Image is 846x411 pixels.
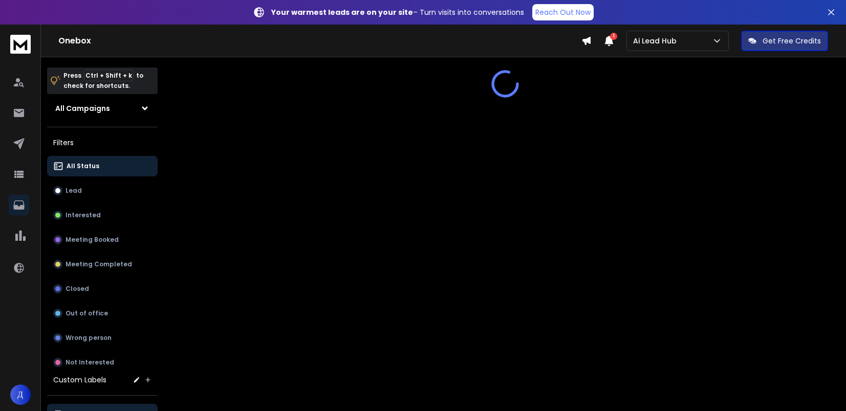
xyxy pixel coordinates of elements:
[633,36,681,46] p: Ai Lead Hub
[66,285,89,293] p: Closed
[47,98,158,119] button: All Campaigns
[47,135,158,150] h3: Filters
[66,236,119,244] p: Meeting Booked
[10,384,31,405] button: Д
[84,70,134,81] span: Ctrl + Shift + k
[66,358,114,367] p: Not Interested
[10,35,31,54] img: logo
[67,162,99,170] p: All Status
[763,36,821,46] p: Get Free Credits
[47,303,158,324] button: Out of office
[741,31,828,51] button: Get Free Credits
[532,4,594,20] a: Reach Out Now
[47,205,158,225] button: Interested
[66,334,112,342] p: Wrong person
[610,33,617,40] span: 1
[66,211,101,219] p: Interested
[58,35,581,47] h1: Onebox
[535,7,591,17] p: Reach Out Now
[47,230,158,250] button: Meeting Booked
[47,328,158,348] button: Wrong person
[271,7,524,17] p: – Turn visits into conversations
[47,254,158,275] button: Meeting Completed
[66,260,132,268] p: Meeting Completed
[66,187,82,195] p: Lead
[47,156,158,176] button: All Status
[53,375,106,385] h3: Custom Labels
[47,180,158,201] button: Lead
[63,71,143,91] p: Press to check for shortcuts.
[271,7,413,17] strong: Your warmest leads are on your site
[47,279,158,299] button: Closed
[55,103,110,113] h1: All Campaigns
[66,309,108,317] p: Out of office
[47,352,158,373] button: Not Interested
